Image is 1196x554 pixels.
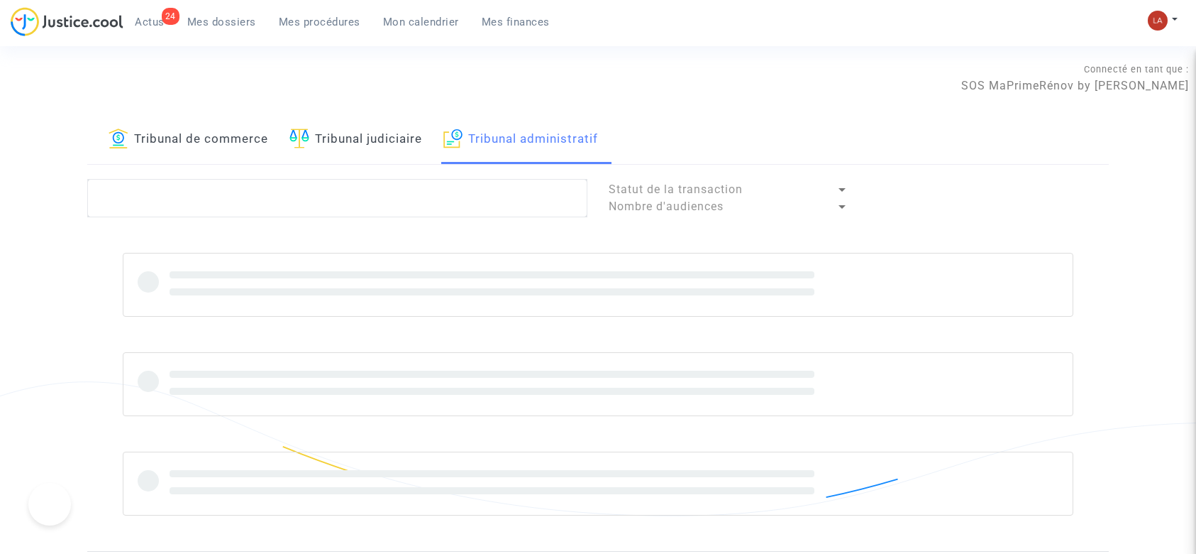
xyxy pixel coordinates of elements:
a: Tribunal de commerce [109,116,268,164]
a: Mon calendrier [372,11,470,33]
span: Actus [135,16,165,28]
a: 24Actus [123,11,176,33]
img: icon-archive.svg [443,129,463,148]
a: Mes dossiers [176,11,267,33]
img: icon-faciliter-sm.svg [289,129,309,148]
a: Tribunal judiciaire [289,116,422,164]
img: jc-logo.svg [11,7,123,36]
span: Nombre d'audiences [609,200,724,213]
span: Connecté en tant que : [1084,64,1189,75]
a: Tribunal administratif [443,116,598,164]
span: Mes dossiers [187,16,256,28]
span: Statut de la transaction [609,183,743,196]
span: Mon calendrier [383,16,459,28]
img: icon-banque.svg [109,129,128,148]
img: 3f9b7d9779f7b0ffc2b90d026f0682a9 [1148,11,1168,31]
span: Mes procédures [279,16,360,28]
a: Mes finances [470,11,561,33]
span: Mes finances [482,16,550,28]
div: 24 [162,8,179,25]
iframe: Help Scout Beacon - Open [28,483,71,526]
a: Mes procédures [267,11,372,33]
